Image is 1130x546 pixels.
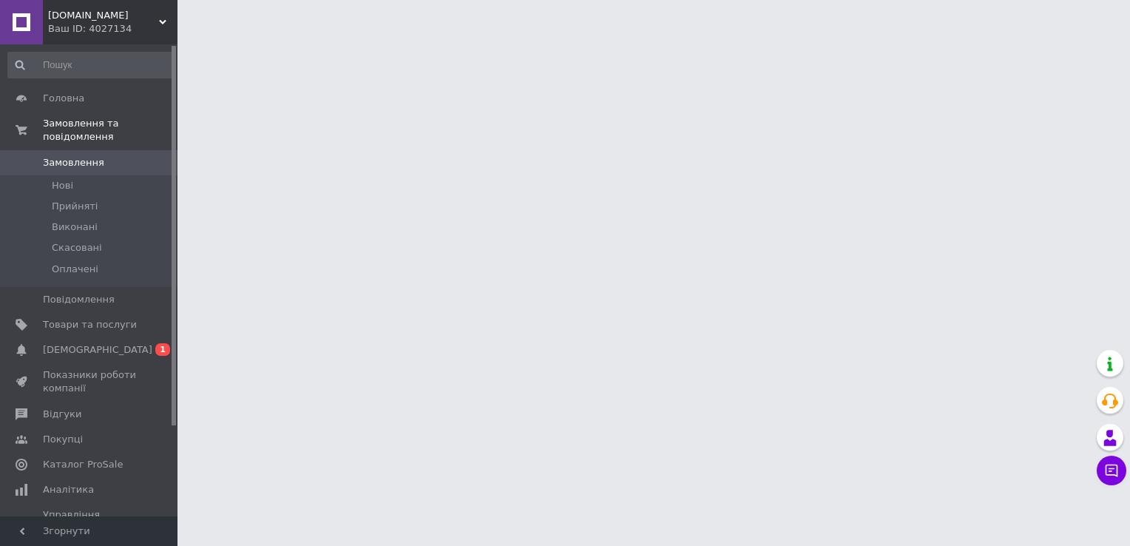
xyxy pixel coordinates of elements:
span: Оплачені [52,263,98,276]
span: Виконані [52,220,98,234]
input: Пошук [7,52,175,78]
span: Управління сайтом [43,508,137,535]
button: Чат з покупцем [1097,456,1126,485]
span: Товари та послуги [43,318,137,331]
span: Нові [52,179,73,192]
span: [DEMOGRAPHIC_DATA] [43,343,152,357]
span: Kacc.Shop [48,9,159,22]
div: Ваш ID: 4027134 [48,22,177,36]
span: 1 [155,343,170,356]
span: Прийняті [52,200,98,213]
span: Покупці [43,433,83,446]
span: Показники роботи компанії [43,368,137,395]
span: Каталог ProSale [43,458,123,471]
span: Головна [43,92,84,105]
span: Повідомлення [43,293,115,306]
span: Замовлення та повідомлення [43,117,177,144]
span: Відгуки [43,408,81,421]
span: Замовлення [43,156,104,169]
span: Аналітика [43,483,94,496]
span: Скасовані [52,241,102,255]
